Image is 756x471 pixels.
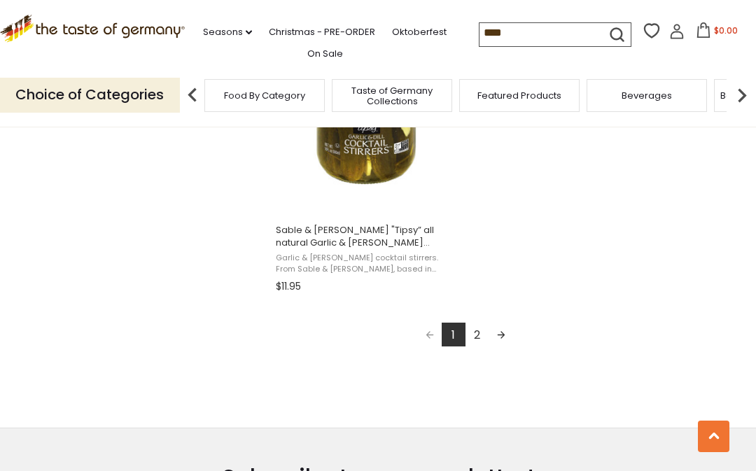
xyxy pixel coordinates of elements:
[465,323,489,346] a: 2
[728,81,756,109] img: next arrow
[276,279,301,294] span: $11.95
[714,24,738,36] span: $0.00
[622,90,672,101] a: Beverages
[178,81,206,109] img: previous arrow
[224,90,305,101] a: Food By Category
[477,90,561,101] a: Featured Products
[392,24,447,40] a: Oktoberfest
[687,22,747,43] button: $0.00
[269,24,375,40] a: Christmas - PRE-ORDER
[442,323,465,346] a: 1
[276,323,654,351] div: Pagination
[203,24,252,40] a: Seasons
[274,3,459,297] a: Sable & Rosenfeld
[276,224,457,249] span: Sable & [PERSON_NAME] "Tipsy” all natural Garlic & [PERSON_NAME] Cocktail Stirrers, 16 oz
[276,253,457,274] span: Garlic & [PERSON_NAME] cocktail stirrers. From Sable & [PERSON_NAME], based in [GEOGRAPHIC_DATA],...
[307,46,343,62] a: On Sale
[489,323,513,346] a: Next page
[336,85,448,106] a: Taste of Germany Collections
